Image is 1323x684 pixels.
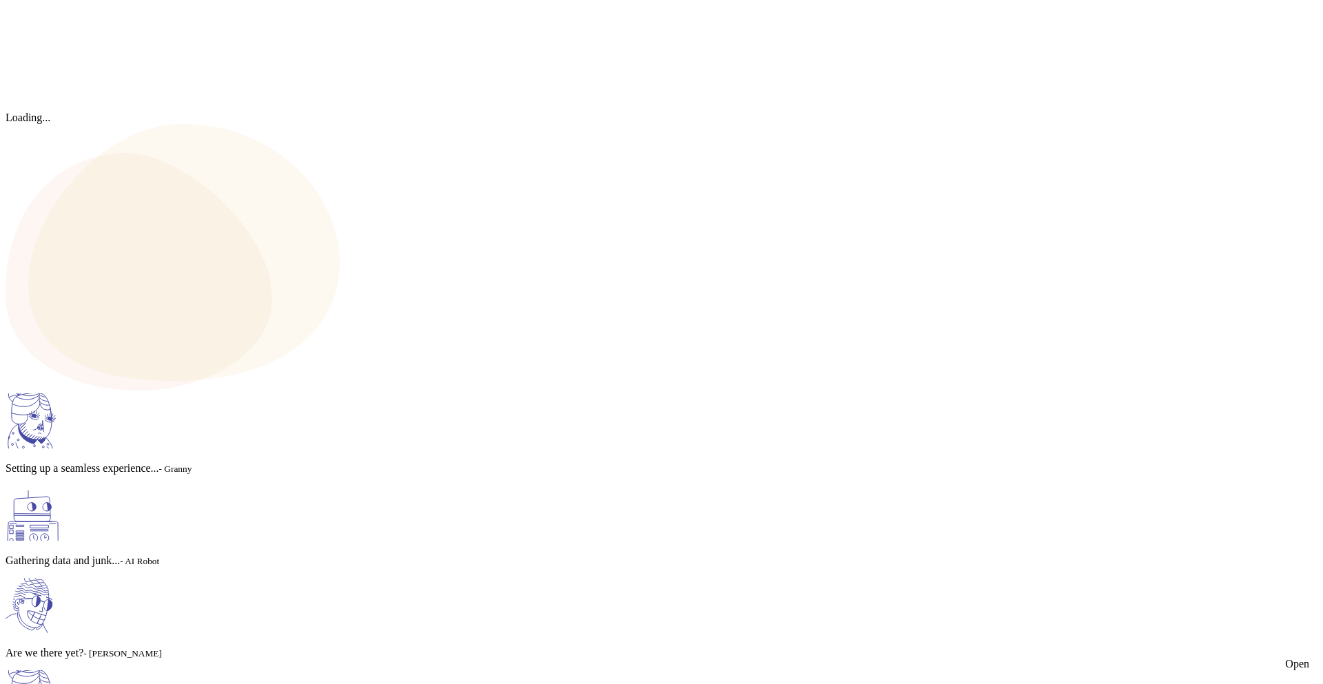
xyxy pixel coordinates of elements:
[6,393,61,448] img: Grandma
[6,462,1317,475] p: Setting up a seamless experience...
[120,556,159,566] small: - AI Robot
[83,648,162,659] small: - [PERSON_NAME]
[159,464,192,474] small: - Granny
[6,647,1317,659] p: Are we there yet?
[6,578,61,633] img: Sonny
[6,486,61,541] img: AI avatar
[6,555,1317,567] p: Gathering data and junk...
[1285,658,1309,670] div: Open
[6,6,1317,124] div: Loading...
